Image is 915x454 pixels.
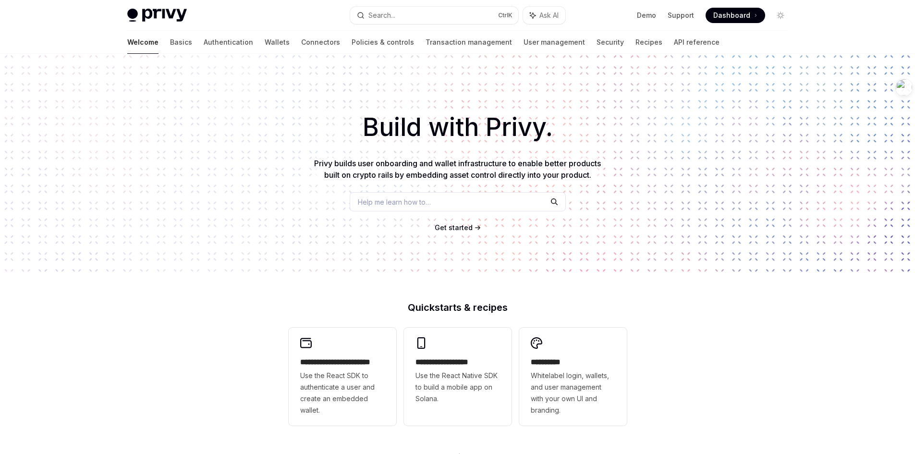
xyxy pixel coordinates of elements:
[265,31,290,54] a: Wallets
[314,159,601,180] span: Privy builds user onboarding and wallet infrastructure to enable better products built on crypto ...
[204,31,253,54] a: Authentication
[597,31,624,54] a: Security
[635,31,662,54] a: Recipes
[426,31,512,54] a: Transaction management
[519,328,627,426] a: **** *****Whitelabel login, wallets, and user management with your own UI and branding.
[637,11,656,20] a: Demo
[170,31,192,54] a: Basics
[368,10,395,21] div: Search...
[404,328,512,426] a: **** **** **** ***Use the React Native SDK to build a mobile app on Solana.
[289,303,627,312] h2: Quickstarts & recipes
[352,31,414,54] a: Policies & controls
[435,223,473,232] span: Get started
[358,197,431,207] span: Help me learn how to…
[706,8,765,23] a: Dashboard
[127,9,187,22] img: light logo
[300,370,385,416] span: Use the React SDK to authenticate a user and create an embedded wallet.
[301,31,340,54] a: Connectors
[435,223,473,233] a: Get started
[674,31,720,54] a: API reference
[524,31,585,54] a: User management
[773,8,788,23] button: Toggle dark mode
[498,12,512,19] span: Ctrl K
[15,109,900,146] h1: Build with Privy.
[350,7,518,24] button: Search...CtrlK
[127,31,159,54] a: Welcome
[523,7,565,24] button: Ask AI
[531,370,615,416] span: Whitelabel login, wallets, and user management with your own UI and branding.
[415,370,500,405] span: Use the React Native SDK to build a mobile app on Solana.
[713,11,750,20] span: Dashboard
[668,11,694,20] a: Support
[539,11,559,20] span: Ask AI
